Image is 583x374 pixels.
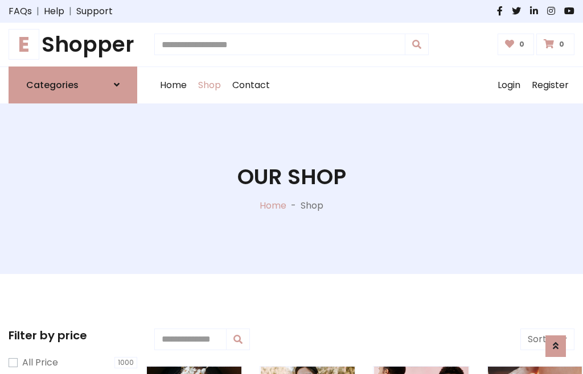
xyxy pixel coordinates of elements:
span: E [9,29,39,60]
a: Register [526,67,574,103]
h6: Categories [26,80,79,90]
a: Home [154,67,192,103]
a: EShopper [9,32,137,57]
a: FAQs [9,5,32,18]
h5: Filter by price [9,329,137,342]
a: Contact [227,67,276,103]
a: Categories [9,67,137,103]
a: Shop [192,67,227,103]
label: All Price [22,356,58,369]
span: 0 [556,39,567,49]
a: Help [44,5,64,18]
p: - [286,199,301,213]
button: Sort by [520,329,574,350]
span: 1000 [114,357,137,368]
a: 0 [498,34,535,55]
h1: Our Shop [237,164,346,190]
span: 0 [516,39,527,49]
h1: Shopper [9,32,137,57]
span: | [32,5,44,18]
a: Login [492,67,526,103]
a: Support [76,5,113,18]
a: 0 [536,34,574,55]
a: Home [260,199,286,212]
p: Shop [301,199,323,213]
span: | [64,5,76,18]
